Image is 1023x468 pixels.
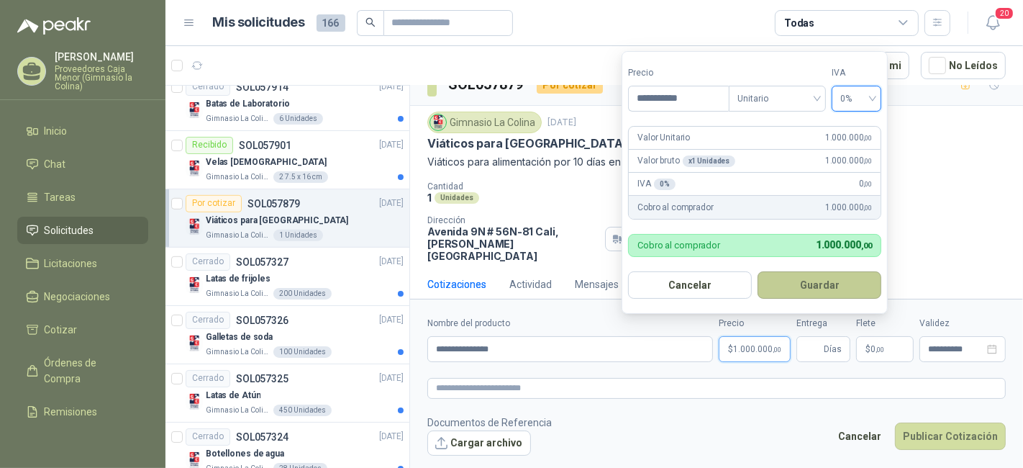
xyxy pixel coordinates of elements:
p: SOL057901 [239,140,291,150]
span: ,00 [864,180,873,188]
p: Cobro al comprador [637,201,713,215]
label: Flete [856,317,914,330]
a: RecibidoSOL057901[DATE] Company LogoVelas [DEMOGRAPHIC_DATA]Gimnasio La Colina2 7.5 x 16 cm [165,131,409,189]
div: Cotizaciones [427,276,486,292]
span: Días [824,337,842,361]
div: 1 Unidades [273,230,323,241]
a: Solicitudes [17,217,148,244]
a: Negociaciones [17,283,148,310]
a: Chat [17,150,148,178]
img: Company Logo [186,102,203,119]
span: $ [865,345,870,354]
span: 166 [317,14,345,32]
a: CerradoSOL057325[DATE] Company LogoLatas de AtúnGimnasio La Colina450 Unidades [165,364,409,423]
p: Gimnasio La Colina [206,405,270,416]
span: 1.000.000 [816,239,872,251]
span: ,00 [861,241,873,251]
div: Todas [784,15,814,31]
button: 20 [980,10,1006,36]
div: Recibido [186,137,233,154]
p: Gimnasio La Colina [206,113,270,125]
p: Avenida 9N # 56N-81 Cali , [PERSON_NAME][GEOGRAPHIC_DATA] [427,225,599,262]
label: Precio [628,66,729,80]
span: 1.000.000 [733,345,781,354]
div: Actividad [509,276,552,292]
div: 6 Unidades [273,113,323,125]
img: Company Logo [186,335,203,352]
a: Tareas [17,184,148,211]
div: x 1 Unidades [683,156,736,167]
p: [DATE] [379,138,404,152]
img: Company Logo [186,276,203,294]
span: ,00 [876,346,884,354]
div: 450 Unidades [273,405,332,416]
a: Inicio [17,117,148,145]
a: Configuración [17,431,148,459]
p: SOL057325 [236,374,288,384]
p: Galletas de soda [206,330,273,344]
label: Nombre del producto [427,317,713,330]
span: ,00 [864,157,873,165]
div: Gimnasio La Colina [427,112,542,133]
div: Cerrado [186,312,230,329]
p: SOL057324 [236,432,288,442]
p: Cantidad [427,181,629,192]
a: CerradoSOL057326[DATE] Company LogoGalletas de sodaGimnasio La Colina100 Unidades [165,306,409,364]
p: Viáticos para [GEOGRAPHIC_DATA] [206,214,348,228]
div: Cerrado [186,78,230,96]
span: ,00 [773,346,781,354]
p: [DATE] [547,116,576,130]
p: [DATE] [379,80,404,94]
span: Solicitudes [45,222,94,238]
span: Cotizar [45,322,78,338]
span: Remisiones [45,404,98,420]
span: Tareas [45,189,76,205]
a: Licitaciones [17,250,148,277]
span: search [365,17,376,27]
span: ,00 [864,204,873,212]
p: Documentos de Referencia [427,415,552,431]
button: No Leídos [921,52,1006,79]
label: Entrega [796,317,850,330]
div: 0 % [654,179,676,190]
p: Dirección [427,215,599,225]
p: Velas [DEMOGRAPHIC_DATA] [206,156,327,169]
p: Latas de Atún [206,389,260,402]
p: [DATE] [379,255,404,269]
img: Company Logo [430,114,446,130]
p: Viáticos para [GEOGRAPHIC_DATA] [427,136,627,151]
div: Cerrado [186,370,230,387]
div: 2 7.5 x 16 cm [273,171,328,183]
p: IVA [637,177,675,191]
h1: Mis solicitudes [213,12,305,33]
div: Por cotizar [186,195,242,212]
span: 0% [840,88,873,109]
label: Precio [719,317,791,330]
p: [DATE] [379,430,404,444]
p: Valor Unitario [637,131,690,145]
a: Por cotizarSOL057879[DATE] Company LogoViáticos para [GEOGRAPHIC_DATA]Gimnasio La Colina1 Unidades [165,189,409,248]
div: Cerrado [186,428,230,446]
p: Gimnasio La Colina [206,171,270,183]
span: Licitaciones [45,256,98,271]
p: [DATE] [379,197,404,210]
p: Gimnasio La Colina [206,230,270,241]
img: Company Logo [186,218,203,235]
a: Remisiones [17,398,148,426]
span: Inicio [45,123,68,139]
a: CerradoSOL057914[DATE] Company LogoBatas de LaboratorioGimnasio La Colina6 Unidades [165,73,409,131]
button: Cargar archivo [427,431,531,456]
p: Proveedores Caja Menor (Gimnasio la Colina) [55,65,148,91]
div: Unidades [435,192,479,204]
p: [PERSON_NAME] [55,52,148,62]
div: 100 Unidades [273,346,332,358]
span: 1.000.000 [825,131,872,145]
p: [DATE] [379,372,404,385]
p: Latas de frijoles [206,272,270,286]
p: Viáticos para alimentación por 10 días en [GEOGRAPHIC_DATA]. Sugieren 40 USD por día. [427,154,1006,170]
div: 200 Unidades [273,288,332,300]
span: ,00 [864,134,873,142]
p: Valor bruto [637,154,735,168]
p: $1.000.000,00 [719,336,791,362]
p: Batas de Laboratorio [206,97,290,111]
